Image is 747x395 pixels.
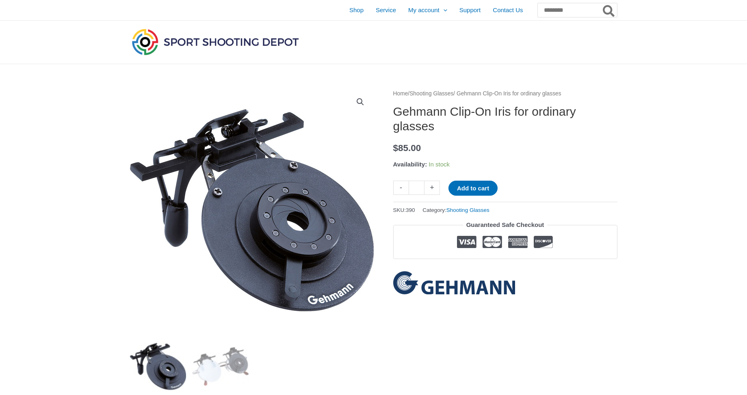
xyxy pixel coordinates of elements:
a: View full-screen image gallery [353,95,368,109]
img: Sport Shooting Depot [130,27,301,57]
img: Gehmann Clip-On Iris [130,338,186,395]
h1: Gehmann Clip-On Iris for ordinary glasses [393,104,617,134]
img: Gehmann Clip-On Iris for ordinary glasses - Image 2 [192,338,249,395]
span: Category: [422,205,489,215]
span: $ [393,143,398,153]
span: 390 [406,207,415,213]
button: Search [601,3,617,17]
button: Add to cart [448,181,498,196]
span: Availability: [393,161,427,168]
bdi: 85.00 [393,143,421,153]
img: Gehmann Clip-On Iris [130,88,374,332]
a: Shooting Glasses [409,91,453,97]
a: + [424,181,440,195]
a: Gehmann [393,271,515,294]
span: In stock [429,161,450,168]
a: - [393,181,409,195]
a: Shooting Glasses [446,207,489,213]
legend: Guaranteed Safe Checkout [463,219,548,231]
a: Home [393,91,408,97]
nav: Breadcrumb [393,88,617,99]
span: SKU: [393,205,415,215]
input: Product quantity [409,181,424,195]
